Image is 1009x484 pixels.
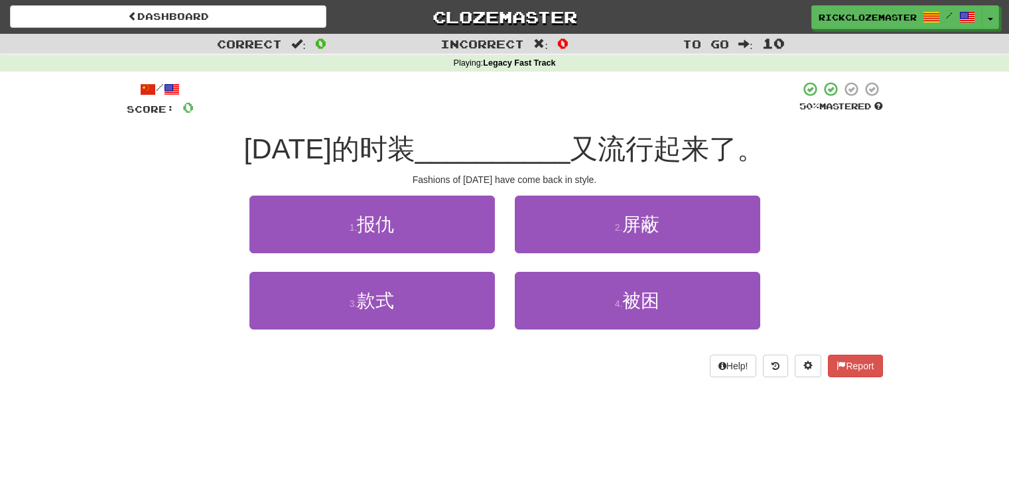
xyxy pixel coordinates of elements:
span: Correct [217,37,282,50]
small: 2 . [615,222,623,233]
span: 款式 [357,290,394,311]
button: 3.款式 [249,272,495,330]
span: : [738,38,753,50]
button: 1.报仇 [249,196,495,253]
span: / [946,11,953,20]
span: 被困 [622,290,659,311]
span: To go [683,37,729,50]
span: Score: [127,103,174,115]
span: Incorrect [440,37,524,50]
strong: Legacy Fast Track [483,58,555,68]
a: Clozemaster [346,5,663,29]
a: Dashboard [10,5,326,28]
button: Round history (alt+y) [763,355,788,377]
span: : [291,38,306,50]
small: 3 . [350,298,358,309]
span: __________ [415,133,571,164]
span: RickClozemaster [819,11,917,23]
span: 0 [557,35,569,51]
small: 4 . [615,298,623,309]
span: 报仇 [357,214,394,235]
button: 4.被困 [515,272,760,330]
small: 1 . [350,222,358,233]
span: [DATE]的时装 [244,133,415,164]
span: 又流行起来了。 [570,133,765,164]
span: 10 [762,35,785,51]
span: 50 % [799,101,819,111]
a: RickClozemaster / [811,5,982,29]
button: 2.屏蔽 [515,196,760,253]
div: / [127,81,194,97]
span: 屏蔽 [622,214,659,235]
button: Report [828,355,882,377]
span: 0 [182,99,194,115]
span: : [533,38,548,50]
button: Help! [710,355,757,377]
div: Mastered [799,101,883,113]
span: 0 [315,35,326,51]
div: Fashions of [DATE] have come back in style. [127,173,883,186]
